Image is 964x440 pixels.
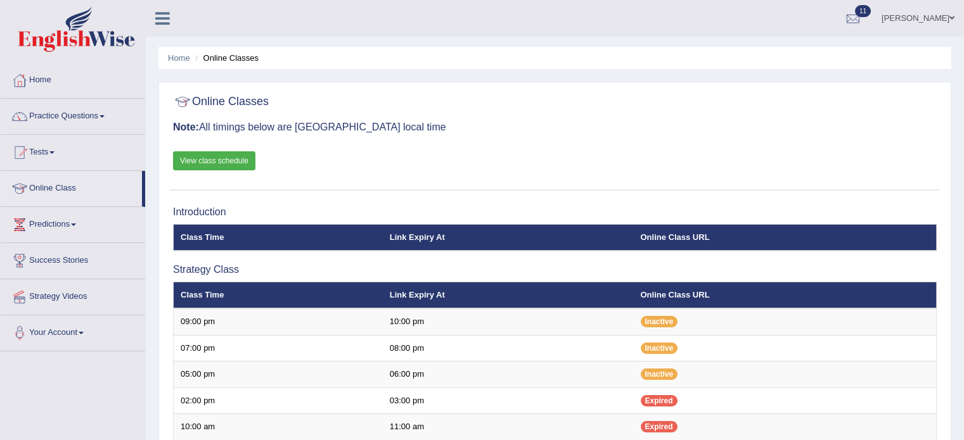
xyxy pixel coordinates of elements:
[173,122,199,132] b: Note:
[641,421,678,432] span: Expired
[383,335,634,361] td: 08:00 pm
[1,207,145,239] a: Predictions
[174,308,383,335] td: 09:00 pm
[174,387,383,414] td: 02:00 pm
[173,206,937,218] h3: Introduction
[634,224,937,251] th: Online Class URL
[1,243,145,275] a: Success Stories
[383,282,634,308] th: Link Expiry At
[641,343,678,354] span: Inactive
[1,63,145,94] a: Home
[1,279,145,311] a: Strategy Videos
[641,368,678,380] span: Inactive
[192,52,259,64] li: Online Classes
[1,99,145,130] a: Practice Questions
[383,361,634,388] td: 06:00 pm
[383,308,634,335] td: 10:00 pm
[641,316,678,327] span: Inactive
[168,53,190,63] a: Home
[173,151,255,170] a: View class schedule
[174,224,383,251] th: Class Time
[855,5,871,17] span: 11
[634,282,937,308] th: Online Class URL
[173,264,937,275] h3: Strategy Class
[174,282,383,308] th: Class Time
[1,171,142,203] a: Online Class
[174,361,383,388] td: 05:00 pm
[1,315,145,347] a: Your Account
[173,92,269,111] h2: Online Classes
[383,224,634,251] th: Link Expiry At
[1,135,145,167] a: Tests
[174,335,383,361] td: 07:00 pm
[641,395,678,406] span: Expired
[173,122,937,133] h3: All timings below are [GEOGRAPHIC_DATA] local time
[383,387,634,414] td: 03:00 pm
